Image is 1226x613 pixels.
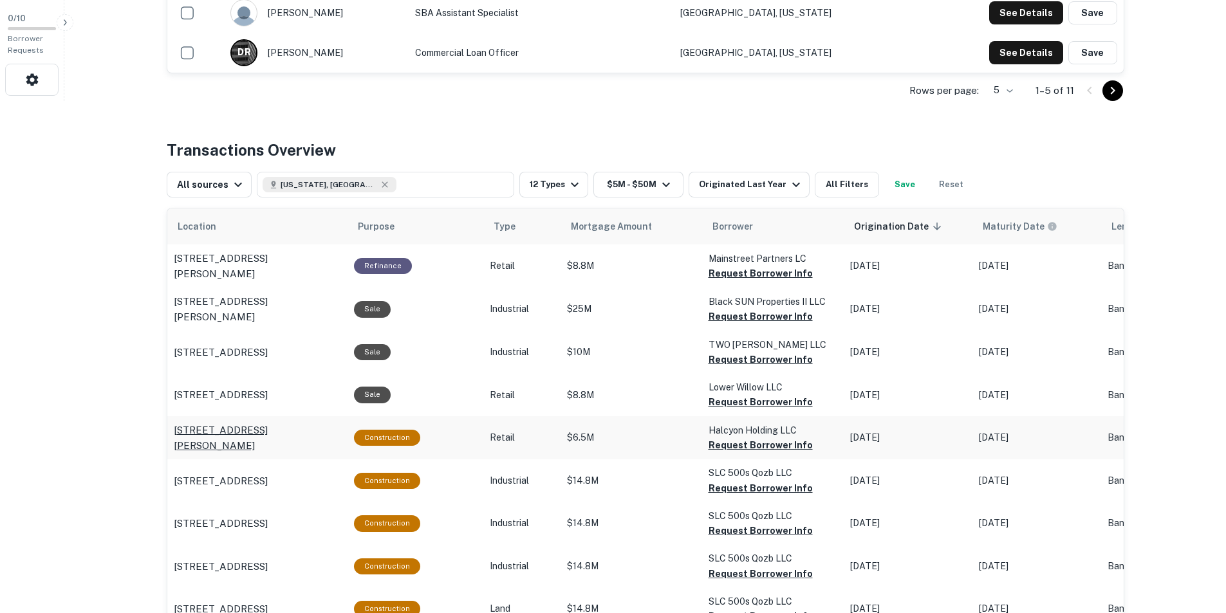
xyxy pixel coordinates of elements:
p: Industrial [490,517,554,530]
p: Bank [1108,560,1211,573]
span: Mortgage Amount [571,219,669,234]
p: Bank [1108,345,1211,359]
p: Rows per page: [909,83,979,98]
div: This loan purpose was for construction [354,558,420,574]
p: [DATE] [979,259,1095,273]
p: $8.8M [567,389,696,402]
th: Borrower [702,208,844,244]
p: $14.8M [567,474,696,488]
iframe: Chat Widget [1162,510,1226,572]
p: $8.8M [567,259,696,273]
a: [STREET_ADDRESS][PERSON_NAME] [174,423,341,453]
p: [DATE] [850,474,966,488]
td: Commercial Loan Officer [409,33,674,73]
button: Save [1068,41,1117,64]
div: Sale [354,301,391,317]
p: D R [237,46,250,59]
p: [DATE] [850,431,966,444]
span: Location [178,219,233,234]
p: $10M [567,345,696,359]
a: [STREET_ADDRESS][PERSON_NAME] [174,251,341,281]
p: [DATE] [979,302,1095,316]
th: Origination Date [844,208,972,244]
a: [STREET_ADDRESS] [174,516,341,531]
div: This loan purpose was for construction [354,473,420,489]
span: Borrower Requests [8,34,44,55]
button: Request Borrower Info [709,566,813,581]
button: Request Borrower Info [709,437,813,453]
p: [DATE] [979,431,1095,444]
div: Sale [354,344,391,360]
div: 5 [984,81,1015,100]
p: Retail [490,431,554,444]
p: Bank [1108,517,1211,530]
p: [STREET_ADDRESS] [174,516,268,531]
p: [STREET_ADDRESS] [174,473,268,489]
p: Bank [1108,259,1211,273]
div: This loan purpose was for refinancing [354,258,412,274]
button: Save [1068,1,1117,24]
p: Bank [1108,389,1211,402]
p: Lower Willow LLC [709,380,837,394]
th: Type [483,208,561,244]
p: TWO [PERSON_NAME] LLC [709,338,837,352]
p: [DATE] [850,259,966,273]
p: Black SUN Properties II LLC [709,295,837,309]
p: [DATE] [850,302,966,316]
a: [STREET_ADDRESS] [174,387,341,403]
p: Industrial [490,345,554,359]
th: Location [167,208,348,244]
p: [DATE] [979,560,1095,573]
p: [DATE] [850,517,966,530]
p: [DATE] [979,345,1095,359]
span: Purpose [358,219,411,234]
div: [PERSON_NAME] [230,39,402,66]
button: $5M - $50M [593,172,683,197]
button: All Filters [815,172,879,197]
p: [STREET_ADDRESS][PERSON_NAME] [174,294,341,324]
p: Industrial [490,560,554,573]
h4: Transactions Overview [167,138,336,161]
p: [DATE] [850,560,966,573]
p: SLC 500s Qozb LLC [709,594,837,608]
button: Request Borrower Info [709,394,813,410]
p: 1–5 of 11 [1036,83,1074,98]
button: Originated Last Year [689,172,810,197]
button: Reset [931,172,972,197]
span: Maturity dates displayed may be estimated. Please contact the lender for the most accurate maturi... [983,219,1074,233]
div: This loan purpose was for construction [354,430,420,446]
th: Lender Type [1101,208,1217,244]
th: Mortgage Amount [561,208,702,244]
button: See Details [989,41,1063,64]
button: Request Borrower Info [709,266,813,281]
span: Borrower [712,219,753,234]
p: Industrial [490,302,554,316]
p: Bank [1108,474,1211,488]
p: $14.8M [567,517,696,530]
button: Go to next page [1102,80,1123,101]
a: [STREET_ADDRESS] [174,559,341,574]
div: Originated Last Year [699,177,804,192]
p: Mainstreet Partners LC [709,252,837,266]
p: [DATE] [979,389,1095,402]
span: Lender Type [1111,219,1166,234]
p: SLC 500s Qozb LLC [709,551,837,565]
button: 12 Types [519,172,588,197]
p: SLC 500s Qozb LLC [709,509,837,523]
p: Industrial [490,474,554,488]
p: Retail [490,389,554,402]
td: [GEOGRAPHIC_DATA], [US_STATE] [674,33,916,73]
a: [STREET_ADDRESS] [174,345,341,360]
div: Maturity dates displayed may be estimated. Please contact the lender for the most accurate maturi... [983,219,1057,233]
div: All sources [177,177,246,192]
p: [DATE] [979,474,1095,488]
div: Sale [354,387,391,403]
th: Purpose [348,208,483,244]
p: Retail [490,259,554,273]
button: Request Borrower Info [709,352,813,367]
th: Maturity dates displayed may be estimated. Please contact the lender for the most accurate maturi... [972,208,1101,244]
h6: Maturity Date [983,219,1045,233]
